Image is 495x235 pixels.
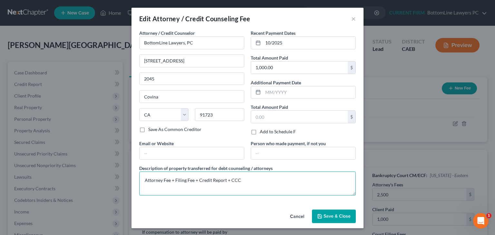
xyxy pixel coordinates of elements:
input: Search creditor by name... [139,36,244,49]
span: Edit [139,15,151,23]
label: Save As Common Creditor [148,126,201,133]
input: 0.00 [251,111,348,123]
label: Recent Payment Dates [251,30,296,36]
label: Description of property transferred for debt counseling / attorneys [139,165,273,172]
label: Person who made payment, if not you [251,140,326,147]
span: Save & Close [324,213,351,219]
input: Enter city... [140,90,244,103]
iframe: Intercom live chat [473,213,489,229]
button: Save & Close [312,210,356,223]
div: $ [348,61,355,74]
button: × [351,15,356,23]
div: $ [348,111,355,123]
label: Email or Website [139,140,174,147]
label: Add to Schedule F [260,128,296,135]
span: Attorney / Credit Counselor [139,30,195,36]
input: MM/YYYY [263,86,355,99]
label: Additional Payment Date [251,79,301,86]
input: -- [140,147,244,159]
button: Cancel [285,210,309,223]
input: 0.00 [251,61,348,74]
span: Attorney / Credit Counseling Fee [152,15,250,23]
input: MM/YYYY [263,37,355,49]
span: 1 [486,213,491,218]
label: Total Amount Paid [251,54,288,61]
label: Total Amount Paid [251,104,288,110]
input: -- [251,147,355,159]
input: Enter zip... [195,108,244,121]
input: Apt, Suite, etc... [140,73,244,85]
input: Enter address... [140,55,244,67]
